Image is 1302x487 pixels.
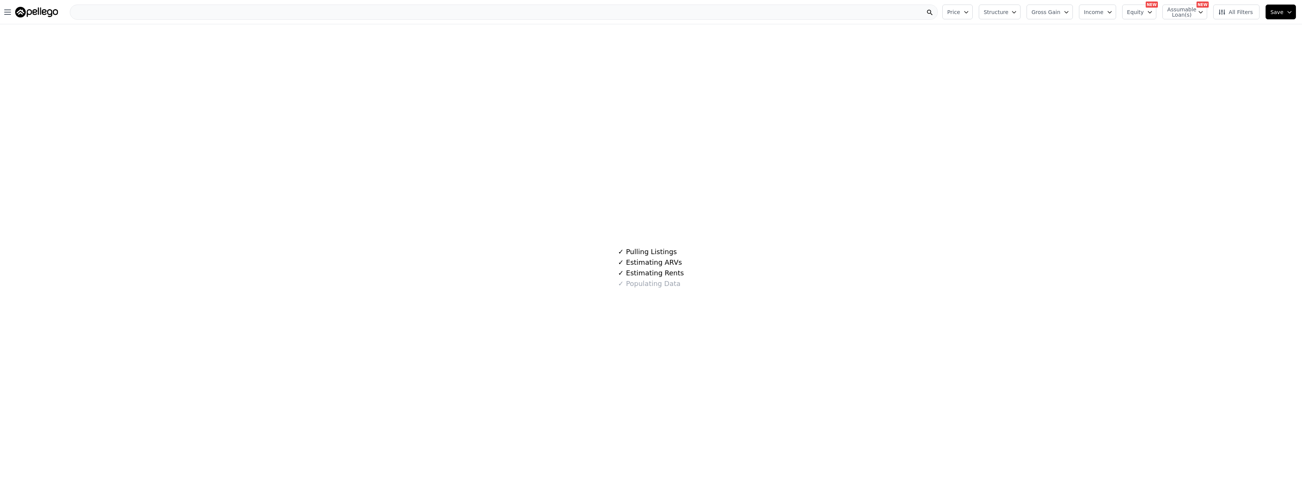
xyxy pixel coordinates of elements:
span: ✓ [618,280,624,287]
span: Price [947,8,960,16]
span: ✓ [618,259,624,266]
div: Estimating ARVs [618,257,682,268]
button: All Filters [1213,5,1260,19]
div: NEW [1197,2,1209,8]
img: Pellego [15,7,58,17]
span: Save [1271,8,1283,16]
div: Populating Data [618,278,680,289]
button: Equity [1122,5,1156,19]
span: Income [1084,8,1104,16]
div: NEW [1146,2,1158,8]
button: Assumable Loan(s) [1162,5,1207,19]
div: Estimating Rents [618,268,684,278]
span: ✓ [618,269,624,277]
span: Equity [1127,8,1144,16]
span: All Filters [1218,8,1253,16]
button: Gross Gain [1027,5,1073,19]
button: Price [942,5,973,19]
span: ✓ [618,248,624,256]
span: Assumable Loan(s) [1167,7,1192,17]
div: Pulling Listings [618,247,677,257]
button: Income [1079,5,1116,19]
span: Structure [984,8,1008,16]
span: Gross Gain [1032,8,1060,16]
button: Save [1266,5,1296,19]
button: Structure [979,5,1021,19]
